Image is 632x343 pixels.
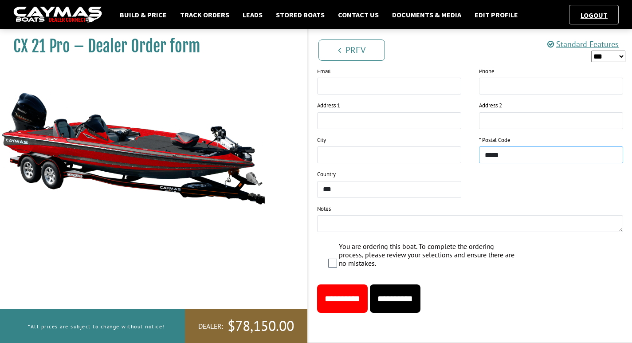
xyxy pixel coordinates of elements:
[317,136,326,145] label: City
[479,67,495,76] label: Phone
[576,11,612,20] a: Logout
[317,170,336,179] label: Country
[198,322,223,331] span: Dealer:
[318,39,385,61] a: Prev
[176,9,234,20] a: Track Orders
[28,319,165,334] p: *All prices are subject to change without notice!
[339,242,516,270] label: You are ordering this boat. To complete the ordering process, please review your selections and e...
[238,9,267,20] a: Leads
[479,136,510,145] label: * Postal Code
[470,9,522,20] a: Edit Profile
[317,101,340,110] label: Address 1
[228,317,294,335] span: $78,150.00
[317,67,331,76] label: Email
[388,9,466,20] a: Documents & Media
[317,205,331,213] label: Notes
[271,9,329,20] a: Stored Boats
[185,309,307,343] a: Dealer:$78,150.00
[547,39,619,49] a: Standard Features
[479,101,502,110] label: Address 2
[115,9,171,20] a: Build & Price
[13,36,285,56] h1: CX 21 Pro – Dealer Order form
[13,7,102,23] img: caymas-dealer-connect-2ed40d3bc7270c1d8d7ffb4b79bf05adc795679939227970def78ec6f6c03838.gif
[334,9,383,20] a: Contact Us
